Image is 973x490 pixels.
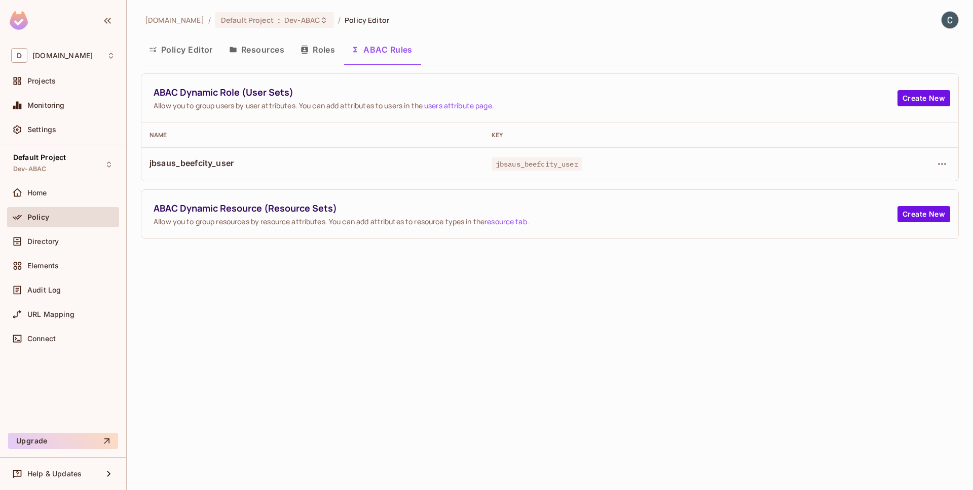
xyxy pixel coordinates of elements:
[13,165,46,173] span: Dev-ABAC
[10,11,28,30] img: SReyMgAAAABJRU5ErkJggg==
[221,37,292,62] button: Resources
[154,217,897,226] span: Allow you to group resources by resource attributes. You can add attributes to resource types in ...
[27,101,65,109] span: Monitoring
[942,12,958,28] img: Chao Li
[27,213,49,221] span: Policy
[13,153,66,161] span: Default Project
[897,206,950,222] button: Create New
[154,101,897,110] span: Allow you to group users by user attributes. You can add attributes to users in the .
[27,237,59,246] span: Directory
[484,217,527,226] a: resource tab
[343,37,421,62] button: ABAC Rules
[277,16,281,24] span: :
[27,470,82,478] span: Help & Updates
[141,37,221,62] button: Policy Editor
[284,15,320,25] span: Dev-ABAC
[27,335,56,343] span: Connect
[27,286,61,294] span: Audit Log
[27,126,56,134] span: Settings
[8,433,118,449] button: Upgrade
[27,189,47,197] span: Home
[27,310,74,318] span: URL Mapping
[897,90,950,106] button: Create New
[424,101,492,110] a: users attribute page
[345,15,389,25] span: Policy Editor
[208,15,211,25] li: /
[11,48,27,63] span: D
[149,131,475,139] div: Name
[154,202,897,215] span: ABAC Dynamic Resource (Resource Sets)
[27,262,59,270] span: Elements
[292,37,343,62] button: Roles
[154,86,897,99] span: ABAC Dynamic Role (User Sets)
[338,15,341,25] li: /
[27,77,56,85] span: Projects
[492,131,840,139] div: Key
[145,15,204,25] span: the active workspace
[32,52,93,60] span: Workspace: dev.meqinsights.com
[492,157,582,171] span: jbsaus_beefcity_user
[221,15,274,25] span: Default Project
[149,157,475,169] span: jbsaus_beefcity_user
